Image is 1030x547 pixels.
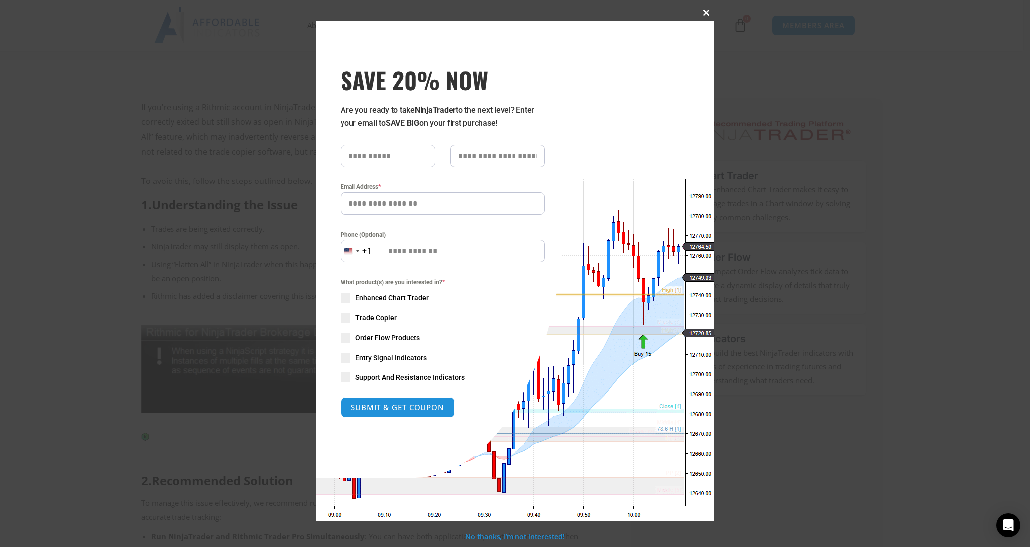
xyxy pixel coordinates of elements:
[362,245,372,258] div: +1
[341,293,545,303] label: Enhanced Chart Trader
[355,333,420,343] span: Order Flow Products
[341,240,372,262] button: Selected country
[341,277,545,287] span: What product(s) are you interested in?
[355,353,427,363] span: Entry Signal Indicators
[386,118,419,128] strong: SAVE BIG
[355,293,429,303] span: Enhanced Chart Trader
[996,513,1020,537] div: Open Intercom Messenger
[355,372,465,382] span: Support And Resistance Indicators
[341,372,545,382] label: Support And Resistance Indicators
[355,313,397,323] span: Trade Copier
[341,182,545,192] label: Email Address
[341,104,545,130] p: Are you ready to take to the next level? Enter your email to on your first purchase!
[341,353,545,363] label: Entry Signal Indicators
[415,105,456,115] strong: NinjaTrader
[341,333,545,343] label: Order Flow Products
[341,313,545,323] label: Trade Copier
[465,532,564,541] a: No thanks, I’m not interested!
[341,230,545,240] label: Phone (Optional)
[341,397,455,418] button: SUBMIT & GET COUPON
[341,66,545,94] span: SAVE 20% NOW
